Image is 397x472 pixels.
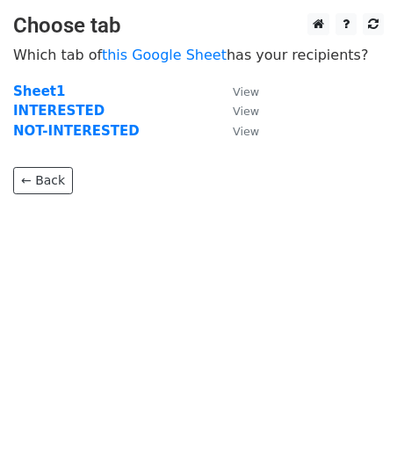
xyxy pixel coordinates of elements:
[13,84,65,99] a: Sheet1
[233,125,259,138] small: View
[215,84,259,99] a: View
[102,47,227,63] a: this Google Sheet
[13,123,140,139] a: NOT-INTERESTED
[13,167,73,194] a: ← Back
[13,13,384,39] h3: Choose tab
[215,123,259,139] a: View
[233,85,259,98] small: View
[13,103,105,119] a: INTERESTED
[215,103,259,119] a: View
[233,105,259,118] small: View
[13,46,384,64] p: Which tab of has your recipients?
